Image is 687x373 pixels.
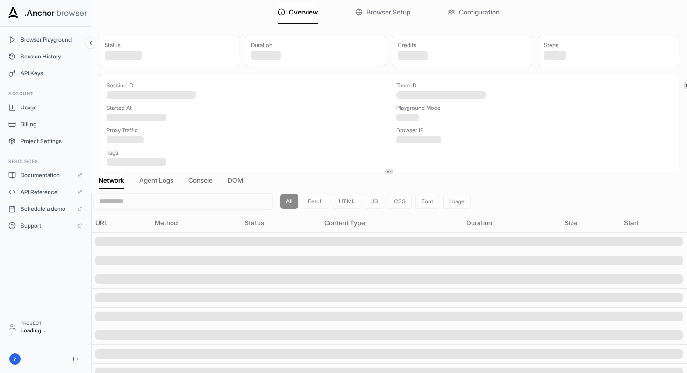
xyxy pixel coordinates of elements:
[21,53,82,60] span: Session History
[4,218,87,233] a: Support
[396,127,671,134] div: Browser IP
[396,104,671,112] div: Playground Mode
[107,149,672,157] div: Tags
[85,37,96,49] button: Collapse sidebar
[324,218,459,228] div: Content Type
[544,42,673,49] div: Steps
[21,205,73,213] span: Schedule a demo
[4,49,87,64] button: Session History
[228,176,243,185] span: DOM
[99,176,124,185] span: Network
[4,32,87,47] button: Browser Playground
[4,185,87,200] a: API Reference
[21,222,73,230] span: Support
[21,320,81,327] div: Project
[4,134,87,149] button: Project Settings
[8,90,82,97] h3: Account
[21,188,73,196] span: API Reference
[4,66,87,81] button: API Keys
[398,42,527,49] div: Credits
[21,327,81,334] div: Loading...
[155,218,237,228] div: Method
[565,218,616,228] div: Size
[70,353,81,365] button: Logout
[4,201,87,216] a: Schedule a demo
[107,104,381,112] div: Started At
[6,6,21,21] img: Anchor Icon
[459,7,500,17] span: Configuration
[24,7,55,20] span: .Anchor
[396,82,671,89] div: Team ID
[21,104,82,111] span: Usage
[251,42,380,49] div: Duration
[244,218,317,228] div: Status
[289,7,318,17] span: Overview
[57,7,87,20] span: browser
[105,42,234,49] div: Status
[5,316,86,338] button: ProjectLoading...
[466,218,557,228] div: Duration
[21,36,82,43] span: Browser Playground
[188,176,213,185] span: Console
[4,100,87,115] button: Usage
[107,127,381,134] div: Proxy Traffic
[21,70,82,77] span: API Keys
[95,218,147,228] div: URL
[8,158,82,165] h3: Resources
[139,176,173,185] span: Agent Logs
[21,121,82,128] span: Billing
[4,117,87,132] button: Billing
[21,172,73,179] span: Documentation
[14,356,16,363] span: ?
[107,82,381,89] div: Session ID
[4,168,87,183] a: Documentation
[21,137,82,145] span: Project Settings
[624,218,683,228] div: Start
[366,7,410,17] span: Browser Setup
